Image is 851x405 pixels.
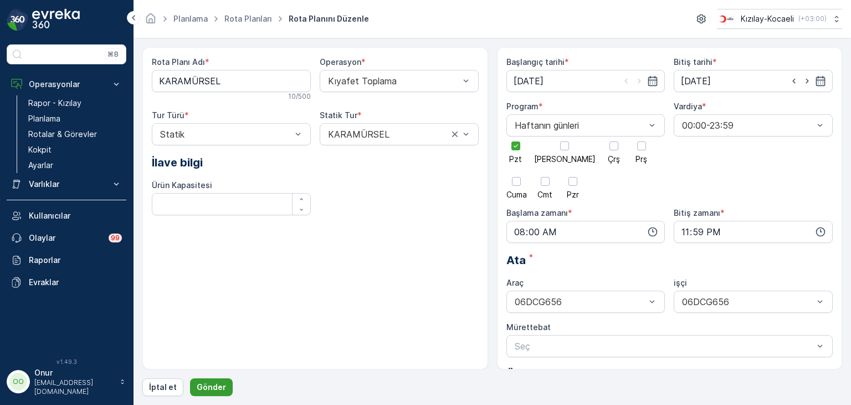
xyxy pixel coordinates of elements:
a: Ayarlar [24,158,126,173]
input: dd/mm/yyyy [674,70,833,92]
p: Kokpit [28,144,52,155]
label: Başlangıç tarihi [506,57,565,67]
a: Evraklar [7,271,126,293]
img: logo_dark-DEwI_e13.png [32,9,80,31]
button: Varlıklar [7,173,126,195]
span: Rota Planını Düzenle [286,13,371,24]
a: Planlama [24,111,126,126]
p: İptal et [149,382,177,393]
a: Olaylar99 [7,227,126,249]
p: Rapor - Kızılay [28,98,81,109]
label: Tur Türü [152,110,184,120]
label: Operasyon [320,57,361,67]
p: Operasyonlar [29,79,104,90]
a: Rotalar & Görevler [24,126,126,142]
span: Prş [635,155,647,163]
label: işçi [674,278,687,287]
button: OOOnur[EMAIL_ADDRESS][DOMAIN_NAME] [7,367,126,396]
p: 10 / 500 [288,92,311,101]
p: Kullanıcılar [29,210,122,221]
p: Onur [34,367,114,378]
span: Cmt [537,191,552,199]
input: dd/mm/yyyy [506,70,665,92]
label: Araç [506,278,524,287]
p: 99 [111,234,120,242]
label: Bitiş tarihi [674,57,712,67]
span: Pzt [509,155,522,163]
div: OO [9,373,27,391]
p: Gönder [197,382,226,393]
label: Statik Tur [320,110,357,120]
span: Pzr [567,191,579,199]
label: Vardiya [674,102,702,111]
a: Rapor - Kızılay [24,95,126,111]
a: Raporlar [7,249,126,271]
label: Mürettebat [506,322,551,332]
p: ⌘B [107,50,119,59]
p: Önemli Konumlar [506,366,833,383]
p: Rotalar & Görevler [28,129,97,140]
label: Bitiş zamanı [674,208,720,217]
a: Planlama [173,14,208,23]
p: Ayarlar [28,160,53,171]
a: Rota Planları [224,14,272,23]
label: Başlama zamanı [506,208,568,217]
span: Cuma [506,191,527,199]
span: Ata [506,252,526,269]
img: k%C4%B1z%C4%B1lay_0jL9uU1.png [717,13,736,25]
label: Program [506,102,539,111]
p: Evraklar [29,277,122,288]
p: Kızılay-Kocaeli [741,13,794,24]
p: Varlıklar [29,179,104,190]
label: Rota Planı Adı [152,57,205,67]
span: Çrş [608,155,620,163]
a: Kullanıcılar [7,205,126,227]
p: Olaylar [29,232,102,244]
label: Ürün Kapasitesi [152,180,212,190]
img: logo [7,9,29,31]
p: [EMAIL_ADDRESS][DOMAIN_NAME] [34,378,114,396]
span: [PERSON_NAME] [534,155,596,163]
button: Operasyonlar [7,73,126,95]
p: Planlama [28,113,60,124]
button: Kızılay-Kocaeli(+03:00) [717,9,842,29]
p: Seç [515,340,814,353]
button: İptal et [142,378,183,396]
button: Gönder [190,378,233,396]
a: Kokpit [24,142,126,158]
a: Ana Sayfa [145,17,157,26]
span: v 1.49.3 [7,358,126,365]
span: İlave bilgi [152,154,203,171]
p: Raporlar [29,255,122,266]
p: ( +03:00 ) [798,14,827,23]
